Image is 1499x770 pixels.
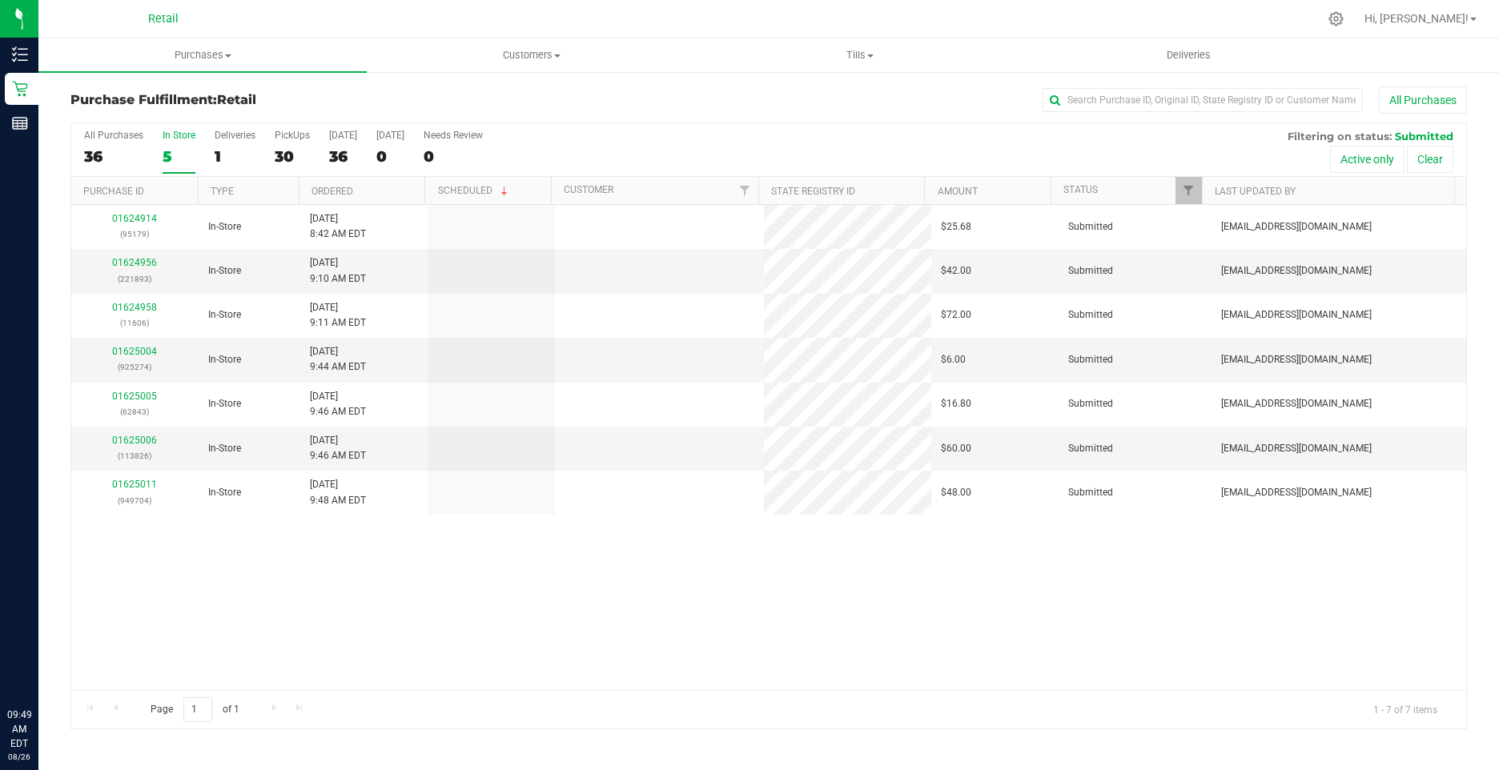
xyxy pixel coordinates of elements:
[112,302,157,313] a: 01624958
[732,177,758,204] a: Filter
[208,219,241,235] span: In-Store
[208,396,241,411] span: In-Store
[941,307,971,323] span: $72.00
[137,697,252,722] span: Page of 1
[1407,146,1453,173] button: Clear
[81,493,189,508] p: (949704)
[38,48,367,62] span: Purchases
[112,257,157,268] a: 01624956
[211,186,234,197] a: Type
[84,147,143,166] div: 36
[112,479,157,490] a: 01625011
[941,263,971,279] span: $42.00
[1395,130,1453,142] span: Submitted
[16,642,64,690] iframe: Resource center
[81,448,189,463] p: (113826)
[1068,219,1113,235] span: Submitted
[564,184,613,195] a: Customer
[329,130,357,141] div: [DATE]
[1068,263,1113,279] span: Submitted
[941,485,971,500] span: $48.00
[310,389,366,419] span: [DATE] 9:46 AM EDT
[81,227,189,242] p: (95179)
[424,130,483,141] div: Needs Review
[1330,146,1405,173] button: Active only
[311,186,353,197] a: Ordered
[1221,263,1372,279] span: [EMAIL_ADDRESS][DOMAIN_NAME]
[208,263,241,279] span: In-Store
[1221,396,1372,411] span: [EMAIL_ADDRESS][DOMAIN_NAME]
[310,433,366,463] span: [DATE] 9:46 AM EDT
[941,441,971,456] span: $60.00
[367,38,695,72] a: Customers
[1145,48,1232,62] span: Deliveries
[424,147,483,166] div: 0
[1221,307,1372,323] span: [EMAIL_ADDRESS][DOMAIN_NAME]
[208,485,241,500] span: In-Store
[208,441,241,456] span: In-Store
[275,130,310,141] div: PickUps
[1360,697,1450,721] span: 1 - 7 of 7 items
[70,93,536,107] h3: Purchase Fulfillment:
[1063,184,1098,195] a: Status
[329,147,357,166] div: 36
[1024,38,1352,72] a: Deliveries
[217,92,256,107] span: Retail
[112,391,157,402] a: 01625005
[697,48,1023,62] span: Tills
[696,38,1024,72] a: Tills
[208,352,241,367] span: In-Store
[38,38,367,72] a: Purchases
[112,346,157,357] a: 01625004
[941,219,971,235] span: $25.68
[163,130,195,141] div: In Store
[1326,11,1346,26] div: Manage settings
[1221,441,1372,456] span: [EMAIL_ADDRESS][DOMAIN_NAME]
[1221,485,1372,500] span: [EMAIL_ADDRESS][DOMAIN_NAME]
[310,211,366,242] span: [DATE] 8:42 AM EDT
[1068,441,1113,456] span: Submitted
[310,300,366,331] span: [DATE] 9:11 AM EDT
[81,404,189,419] p: (62843)
[84,130,143,141] div: All Purchases
[81,359,189,375] p: (925274)
[1379,86,1467,114] button: All Purchases
[310,344,366,375] span: [DATE] 9:44 AM EDT
[12,81,28,97] inline-svg: Retail
[376,147,404,166] div: 0
[1364,12,1469,25] span: Hi, [PERSON_NAME]!
[215,147,255,166] div: 1
[208,307,241,323] span: In-Store
[83,186,144,197] a: Purchase ID
[941,396,971,411] span: $16.80
[7,751,31,763] p: 08/26
[12,46,28,62] inline-svg: Inventory
[438,185,511,196] a: Scheduled
[12,115,28,131] inline-svg: Reports
[310,477,366,507] span: [DATE] 9:48 AM EDT
[941,352,966,367] span: $6.00
[771,186,855,197] a: State Registry ID
[81,315,189,331] p: (11606)
[1068,352,1113,367] span: Submitted
[310,255,366,286] span: [DATE] 9:10 AM EDT
[112,213,157,224] a: 01624914
[1043,88,1363,112] input: Search Purchase ID, Original ID, State Registry ID or Customer Name...
[112,435,157,446] a: 01625006
[215,130,255,141] div: Deliveries
[81,271,189,287] p: (221893)
[1068,307,1113,323] span: Submitted
[938,186,978,197] a: Amount
[1068,396,1113,411] span: Submitted
[163,147,195,166] div: 5
[1288,130,1392,142] span: Filtering on status:
[1175,177,1202,204] a: Filter
[1221,219,1372,235] span: [EMAIL_ADDRESS][DOMAIN_NAME]
[148,12,179,26] span: Retail
[7,708,31,751] p: 09:49 AM EDT
[376,130,404,141] div: [DATE]
[275,147,310,166] div: 30
[1215,186,1296,197] a: Last Updated By
[368,48,694,62] span: Customers
[1221,352,1372,367] span: [EMAIL_ADDRESS][DOMAIN_NAME]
